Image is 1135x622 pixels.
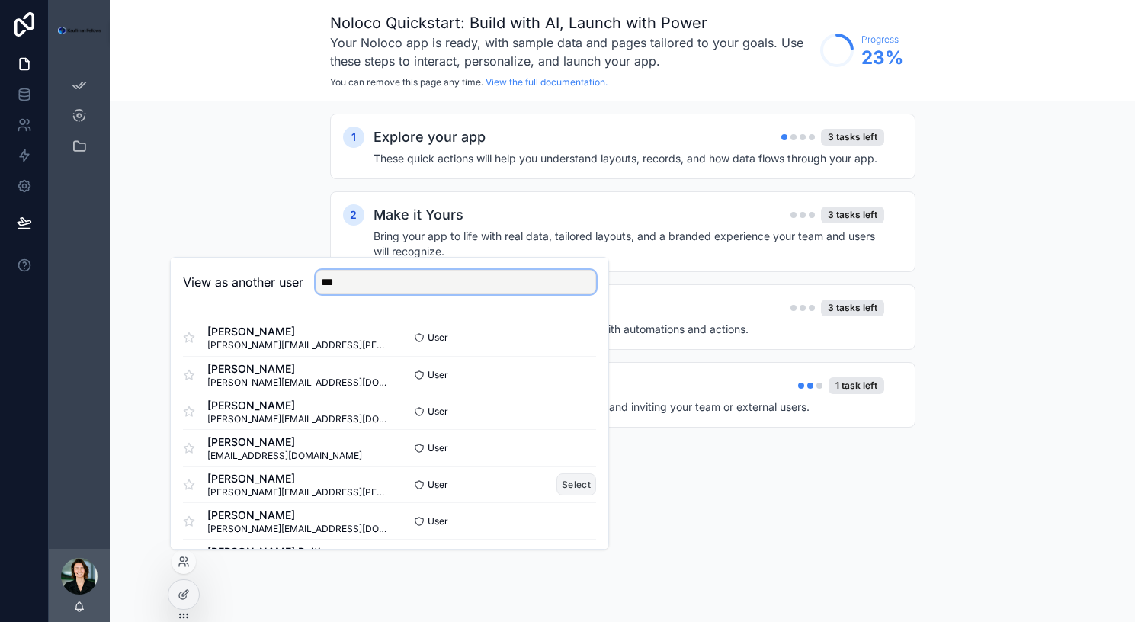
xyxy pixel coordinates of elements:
[374,399,884,415] h4: Get ready to share your app by setting access and inviting your team or external users.
[58,27,101,35] img: App logo
[343,204,364,226] div: 2
[343,127,364,148] div: 1
[374,229,884,259] h4: Bring your app to life with real data, tailored layouts, and a branded experience your team and u...
[861,46,903,70] span: 23 %
[330,34,813,70] h3: Your Noloco app is ready, with sample data and pages tailored to your goals. Use these steps to i...
[861,34,903,46] span: Progress
[428,332,448,344] span: User
[207,471,390,486] span: [PERSON_NAME]
[428,442,448,454] span: User
[207,398,390,413] span: [PERSON_NAME]
[207,508,390,523] span: [PERSON_NAME]
[821,129,884,146] div: 3 tasks left
[374,322,884,337] h4: Make your app smarter and more interactive with automations and actions.
[428,406,448,418] span: User
[821,207,884,223] div: 3 tasks left
[110,101,1135,470] div: scrollable content
[207,413,390,425] span: [PERSON_NAME][EMAIL_ADDRESS][DOMAIN_NAME]
[428,515,448,527] span: User
[374,127,486,148] h2: Explore your app
[374,151,884,166] h4: These quick actions will help you understand layouts, records, and how data flows through your app.
[207,486,390,499] span: [PERSON_NAME][EMAIL_ADDRESS][PERSON_NAME][DOMAIN_NAME]
[207,377,390,389] span: [PERSON_NAME][EMAIL_ADDRESS][DOMAIN_NAME]
[207,339,390,351] span: [PERSON_NAME][EMAIL_ADDRESS][PERSON_NAME][DOMAIN_NAME]
[207,324,390,339] span: [PERSON_NAME]
[829,377,884,394] div: 1 task left
[183,273,303,291] h2: View as another user
[374,204,463,226] h2: Make it Yours
[330,76,483,88] span: You can remove this page any time.
[556,473,596,495] button: Select
[207,544,390,559] span: [PERSON_NAME] Baltimore
[428,479,448,491] span: User
[207,450,362,462] span: [EMAIL_ADDRESS][DOMAIN_NAME]
[207,434,362,450] span: [PERSON_NAME]
[486,76,608,88] a: View the full documentation.
[207,361,390,377] span: [PERSON_NAME]
[49,61,110,180] div: scrollable content
[428,369,448,381] span: User
[821,300,884,316] div: 3 tasks left
[330,12,813,34] h1: Noloco Quickstart: Build with AI, Launch with Power
[207,523,390,535] span: [PERSON_NAME][EMAIL_ADDRESS][DOMAIN_NAME]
